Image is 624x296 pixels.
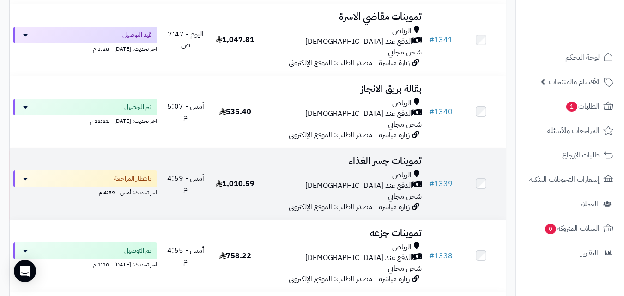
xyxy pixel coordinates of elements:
[392,98,412,109] span: الرياض
[216,178,254,189] span: 1,010.59
[388,191,422,202] span: شحن مجاني
[521,95,618,117] a: الطلبات1
[429,106,434,117] span: #
[521,169,618,191] a: إشعارات التحويلات البنكية
[13,259,157,269] div: اخر تحديث: [DATE] - 1:30 م
[392,26,412,36] span: الرياض
[392,242,412,253] span: الرياض
[429,34,434,45] span: #
[167,245,204,266] span: أمس - 4:55 م
[13,43,157,53] div: اخر تحديث: [DATE] - 3:28 م
[544,222,600,235] span: السلات المتروكة
[14,260,36,282] div: Open Intercom Messenger
[305,109,412,119] span: الدفع عند [DEMOGRAPHIC_DATA]
[168,29,204,50] span: اليوم - 7:47 ص
[122,30,151,40] span: قيد التوصيل
[429,178,453,189] a: #1339
[124,246,151,255] span: تم التوصيل
[521,46,618,68] a: لوحة التحكم
[305,181,412,191] span: الدفع عند [DEMOGRAPHIC_DATA]
[289,201,410,212] span: زيارة مباشرة - مصدر الطلب: الموقع الإلكتروني
[581,247,598,260] span: التقارير
[521,193,618,215] a: العملاء
[13,115,157,125] div: اخر تحديث: [DATE] - 12:21 م
[219,106,251,117] span: 535.40
[429,178,434,189] span: #
[388,119,422,130] span: شحن مجاني
[429,250,434,261] span: #
[216,34,254,45] span: 1,047.81
[562,149,600,162] span: طلبات الإرجاع
[529,173,600,186] span: إشعارات التحويلات البنكية
[429,34,453,45] a: #1341
[521,144,618,166] a: طلبات الإرجاع
[219,250,251,261] span: 758.22
[565,100,600,113] span: الطلبات
[264,84,422,94] h3: بقالة بريق الانجاز
[305,253,412,263] span: الدفع عند [DEMOGRAPHIC_DATA]
[392,170,412,181] span: الرياض
[13,187,157,197] div: اخر تحديث: أمس - 4:59 م
[388,263,422,274] span: شحن مجاني
[289,273,410,284] span: زيارة مباشرة - مصدر الطلب: الموقع الإلكتروني
[566,102,577,112] span: 1
[521,242,618,264] a: التقارير
[167,173,204,194] span: أمس - 4:59 م
[124,103,151,112] span: تم التوصيل
[521,217,618,240] a: السلات المتروكة0
[167,101,204,122] span: أمس - 5:07 م
[264,156,422,166] h3: تموينات جسر الغذاء
[429,250,453,261] a: #1338
[547,124,600,137] span: المراجعات والأسئلة
[114,174,151,183] span: بانتظار المراجعة
[549,75,600,88] span: الأقسام والمنتجات
[305,36,412,47] span: الدفع عند [DEMOGRAPHIC_DATA]
[429,106,453,117] a: #1340
[521,120,618,142] a: المراجعات والأسئلة
[264,228,422,238] h3: تموينات جزعه
[545,224,556,234] span: 0
[565,51,600,64] span: لوحة التحكم
[580,198,598,211] span: العملاء
[264,12,422,22] h3: تموينات مقاضي الاسرة
[289,57,410,68] span: زيارة مباشرة - مصدر الطلب: الموقع الإلكتروني
[289,129,410,140] span: زيارة مباشرة - مصدر الطلب: الموقع الإلكتروني
[388,47,422,58] span: شحن مجاني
